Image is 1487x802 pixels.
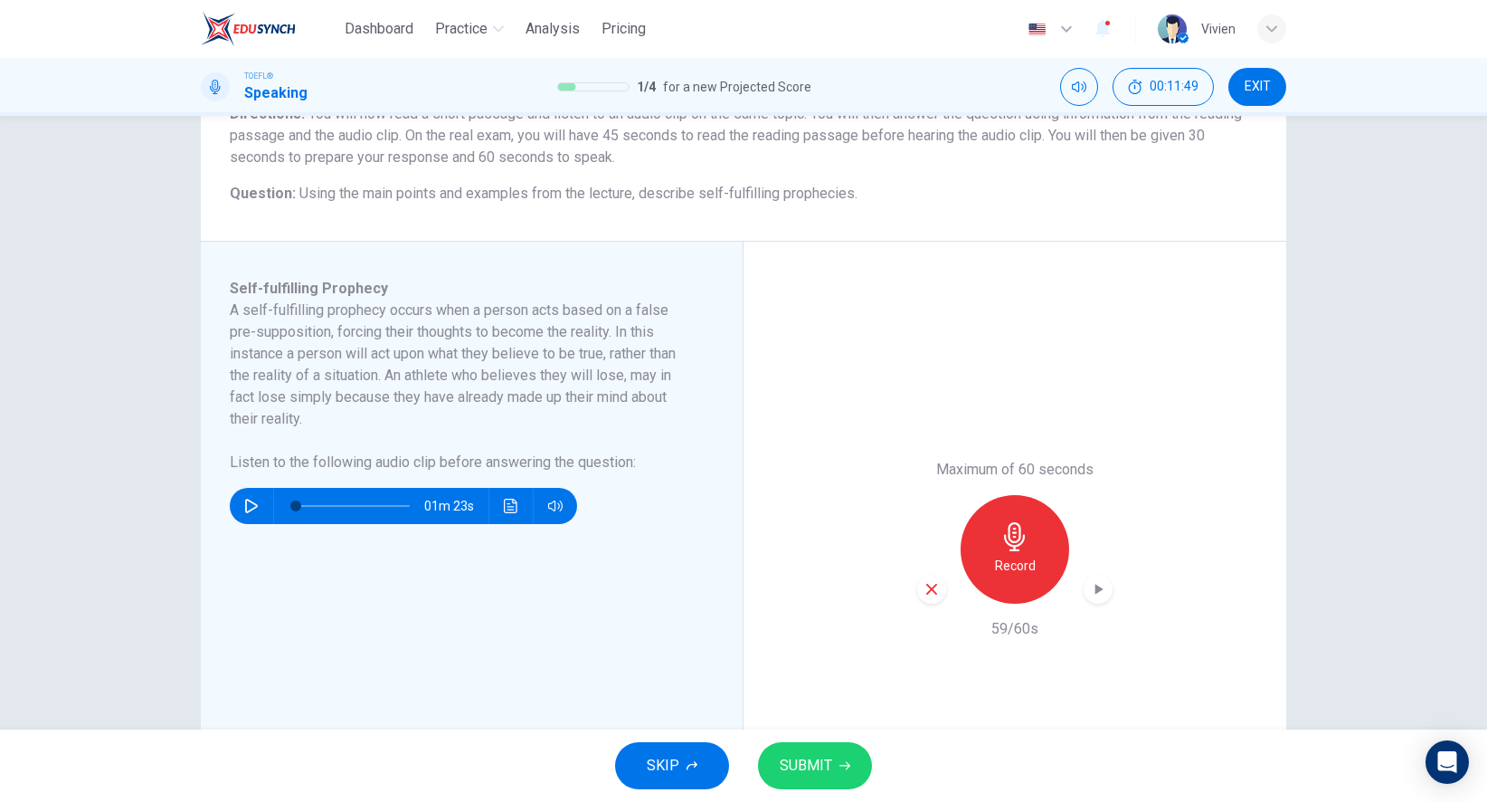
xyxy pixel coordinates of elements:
div: Mute [1060,68,1098,106]
button: Practice [428,13,511,45]
span: Pricing [601,18,646,40]
span: for a new Projected Score [663,76,811,98]
button: Record [961,495,1069,604]
div: Open Intercom Messenger [1425,740,1469,784]
button: Click to see the audio transcription [497,488,526,524]
button: Analysis [518,13,587,45]
h6: Record [995,555,1036,577]
h6: Directions : [230,103,1257,168]
span: Analysis [526,18,580,40]
span: SKIP [647,753,679,778]
span: 00:11:49 [1150,80,1198,94]
span: Self-fulfilling Prophecy [230,280,388,297]
h6: Listen to the following audio clip before answering the question : [230,452,692,473]
img: en [1026,23,1048,36]
span: EXIT [1245,80,1271,94]
div: Hide [1113,68,1214,106]
span: Dashboard [345,18,413,40]
button: Dashboard [337,13,421,45]
img: EduSynch logo [201,11,296,47]
h6: 59/60s [991,618,1038,640]
span: Practice [435,18,488,40]
span: Using the main points and examples from the lecture, describe self-fulfilling prophecies. [299,185,857,202]
a: EduSynch logo [201,11,337,47]
button: 00:11:49 [1113,68,1214,106]
span: SUBMIT [780,753,832,778]
h6: A self-fulfilling prophecy occurs when a person acts based on a false pre-supposition, forcing th... [230,300,692,430]
h1: Speaking [244,82,308,104]
button: EXIT [1228,68,1286,106]
button: SUBMIT [758,742,872,789]
span: You will now read a short passage and listen to an audio clip on the same topic. You will then an... [230,105,1242,166]
img: Profile picture [1158,14,1187,43]
button: SKIP [615,742,729,789]
h6: Question : [230,183,1257,205]
span: TOEFL® [244,70,273,82]
div: Vivien [1201,18,1236,40]
span: 1 / 4 [637,76,656,98]
button: Pricing [594,13,653,45]
span: 01m 23s [424,488,488,524]
h6: Maximum of 60 seconds [936,459,1094,481]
